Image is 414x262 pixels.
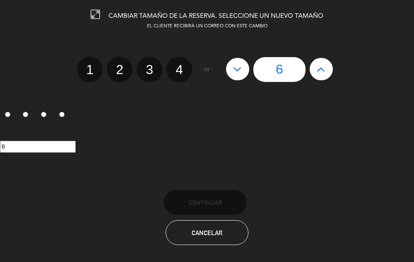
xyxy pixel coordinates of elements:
[192,229,222,236] span: Cancelar
[189,199,222,206] span: Continuar
[59,112,65,117] input: 4
[5,112,10,117] input: 1
[166,57,192,82] label: 4
[107,57,132,82] label: 2
[164,190,247,215] button: Continuar
[54,108,72,123] label: 4
[23,112,28,117] input: 2
[108,13,323,19] span: CAMBIAR TAMAÑO DE LA RESERVA. SELECCIONE UN NUEVO TAMAÑO
[166,220,248,245] button: Cancelar
[137,57,162,82] label: 3
[18,108,36,123] label: 2
[77,57,103,82] label: 1
[147,24,267,29] span: EL CLIENTE RECIBIRÁ UN CORREO CON ESTE CAMBIO
[36,108,55,123] label: 3
[41,112,46,117] input: 3
[201,65,213,74] span: - or -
